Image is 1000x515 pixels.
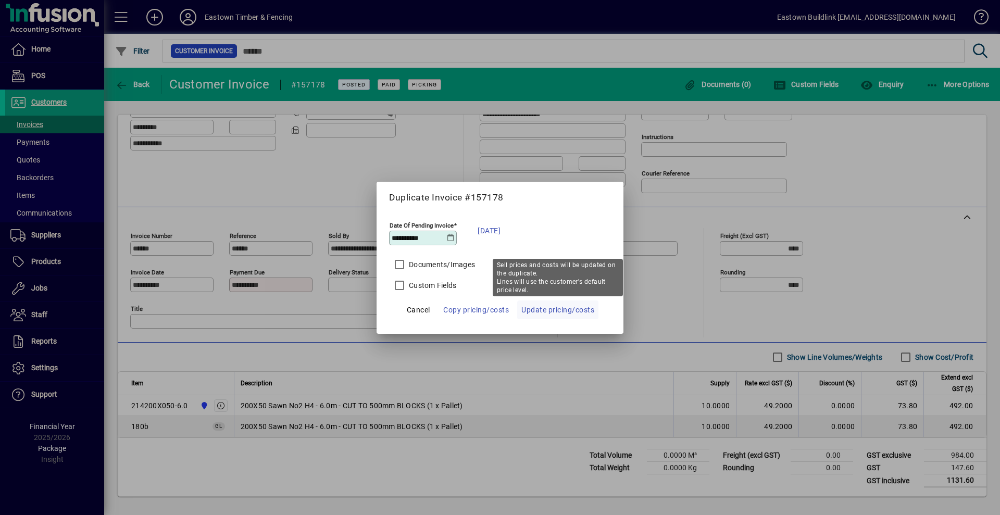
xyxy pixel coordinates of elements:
span: Cancel [407,304,430,316]
label: Custom Fields [407,280,456,291]
button: Cancel [402,300,435,319]
span: [DATE] [478,224,501,237]
mat-label: Date Of Pending Invoice [390,221,454,229]
label: Documents/Images [407,259,475,270]
button: Copy pricing/costs [439,300,513,319]
h5: Duplicate Invoice #157178 [389,192,611,203]
span: Copy pricing/costs [443,304,509,316]
button: [DATE] [472,218,506,244]
button: Update pricing/costs [517,300,598,319]
div: Sell prices and costs will be updated on the duplicate. Lines will use the customer's default pri... [493,259,623,296]
span: Update pricing/costs [521,304,594,316]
